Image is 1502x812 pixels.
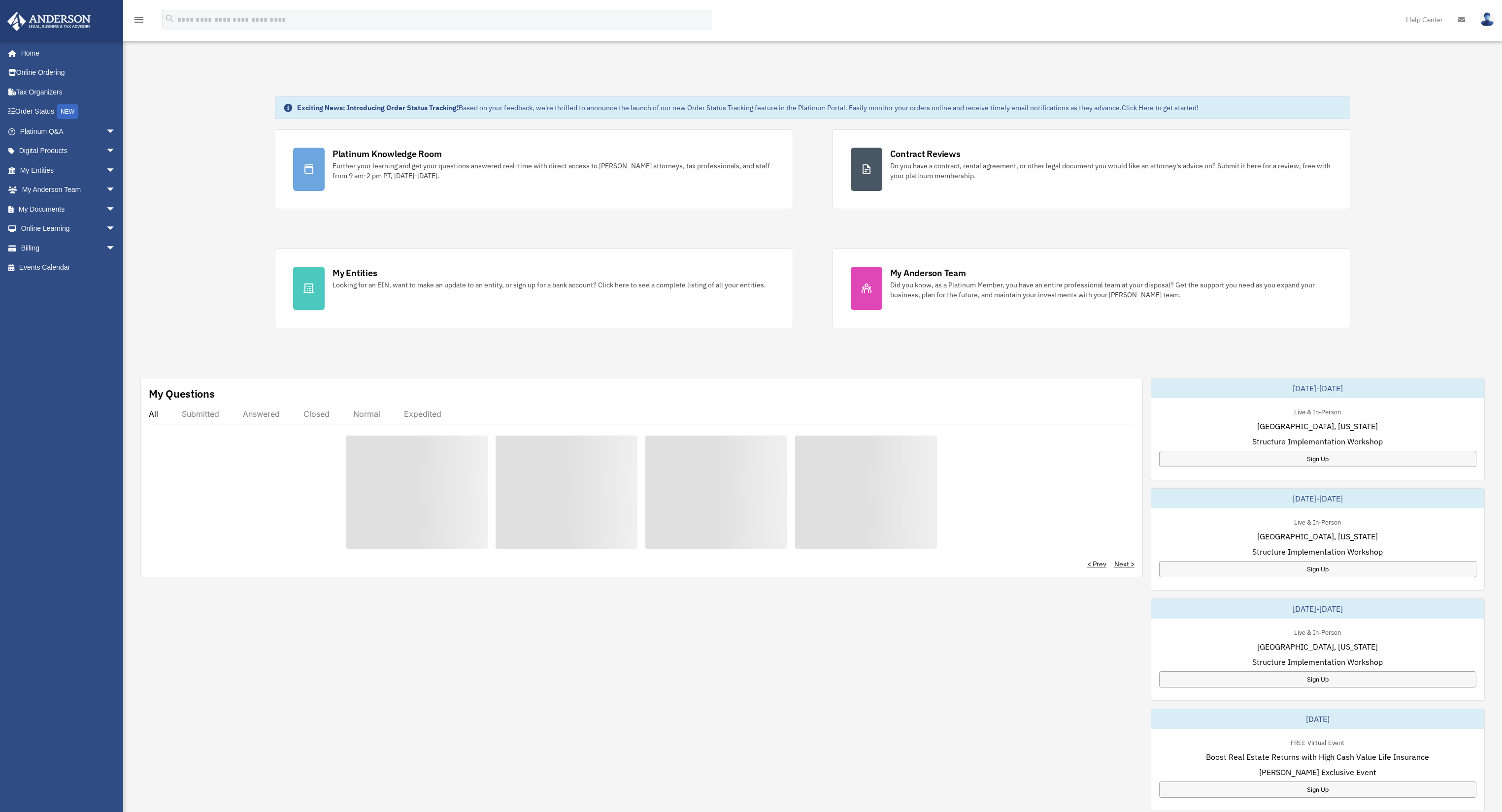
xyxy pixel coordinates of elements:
div: My Entities [333,267,377,279]
a: My Entities Looking for an EIN, want to make an update to an entity, or sign up for a bank accoun... [275,249,793,328]
span: [PERSON_NAME] Exclusive Event [1259,766,1376,778]
div: Do you have a contract, rental agreement, or other legal document you would like an attorney's ad... [890,161,1333,181]
div: [DATE] [1151,709,1484,729]
a: My Documentsarrow_drop_down [7,199,131,219]
div: Closed [303,409,330,419]
span: arrow_drop_down [106,160,126,181]
div: FREE Virtual Event [1283,737,1352,747]
a: Events Calendar [7,258,131,278]
a: Online Ordering [7,63,131,83]
a: Sign Up [1159,781,1476,798]
img: Anderson Advisors Platinum Portal [4,12,94,31]
span: [GEOGRAPHIC_DATA], [US_STATE] [1257,420,1378,432]
span: Structure Implementation Workshop [1252,546,1383,558]
a: Tax Organizers [7,82,131,102]
i: menu [133,14,145,26]
span: Structure Implementation Workshop [1252,436,1383,447]
span: arrow_drop_down [106,180,126,200]
div: My Anderson Team [890,267,966,279]
a: Home [7,43,126,63]
span: arrow_drop_down [106,141,126,161]
div: Submitted [182,409,219,419]
a: Contract Reviews Do you have a contract, rental agreement, or other legal document you would like... [833,129,1351,209]
a: Sign Up [1159,451,1476,467]
div: [DATE]-[DATE] [1151,378,1484,398]
div: Further your learning and get your questions answered real-time with direct access to [PERSON_NAM... [333,161,775,181]
div: My Questions [149,386,215,401]
a: My Entitiesarrow_drop_down [7,160,131,180]
div: Answered [243,409,280,419]
a: Sign Up [1159,561,1476,577]
span: [GEOGRAPHIC_DATA], [US_STATE] [1257,531,1378,542]
span: arrow_drop_down [106,219,126,239]
div: Live & In-Person [1286,516,1349,527]
a: Click Here to get started! [1122,103,1199,112]
span: arrow_drop_down [106,199,126,219]
a: menu [133,17,145,26]
a: Platinum Knowledge Room Further your learning and get your questions answered real-time with dire... [275,129,793,209]
a: My Anderson Team Did you know, as a Platinum Member, you have an entire professional team at your... [833,249,1351,328]
span: [GEOGRAPHIC_DATA], [US_STATE] [1257,641,1378,653]
span: arrow_drop_down [106,238,126,258]
div: [DATE]-[DATE] [1151,489,1484,508]
div: Live & In-Person [1286,406,1349,416]
a: My Anderson Teamarrow_drop_down [7,180,131,200]
i: search [165,13,175,24]
a: Billingarrow_drop_down [7,238,131,258]
a: Sign Up [1159,671,1476,687]
a: Order StatusNEW [7,102,131,122]
span: arrow_drop_down [106,122,126,142]
a: Platinum Q&Aarrow_drop_down [7,122,131,141]
span: Structure Implementation Workshop [1252,656,1383,668]
div: Platinum Knowledge Room [333,148,442,160]
a: < Prev [1087,559,1106,569]
div: Contract Reviews [890,148,961,160]
a: Next > [1114,559,1135,569]
strong: Exciting News: Introducing Order Status Tracking! [297,103,459,112]
a: Online Learningarrow_drop_down [7,219,131,239]
div: Based on your feedback, we're thrilled to announce the launch of our new Order Status Tracking fe... [297,103,1199,113]
div: Normal [353,409,380,419]
a: Digital Productsarrow_drop_down [7,141,131,161]
div: [DATE]-[DATE] [1151,599,1484,619]
div: Looking for an EIN, want to make an update to an entity, or sign up for a bank account? Click her... [333,280,766,290]
div: Did you know, as a Platinum Member, you have an entire professional team at your disposal? Get th... [890,280,1333,300]
div: Live & In-Person [1286,626,1349,637]
div: Expedited [404,409,441,419]
div: NEW [57,104,78,119]
span: Boost Real Estate Returns with High Cash Value Life Insurance [1206,751,1429,763]
div: All [149,409,158,419]
img: User Pic [1480,12,1495,27]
